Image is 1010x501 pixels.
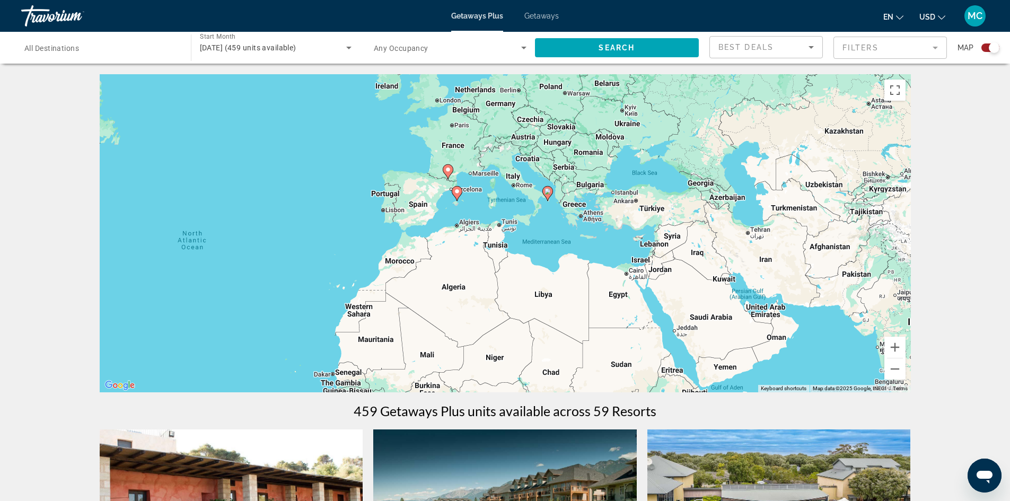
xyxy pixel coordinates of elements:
[968,459,1002,493] iframe: Button to launch messaging window
[919,9,945,24] button: Change currency
[24,44,79,52] span: All Destinations
[883,13,893,21] span: en
[883,9,903,24] button: Change language
[102,379,137,392] img: Google
[354,403,656,419] h1: 459 Getaways Plus units available across 59 Resorts
[718,43,774,51] span: Best Deals
[968,11,982,21] span: MC
[524,12,559,20] a: Getaways
[884,358,906,380] button: Zoom out
[961,5,989,27] button: User Menu
[893,385,908,391] a: Terms (opens in new tab)
[200,33,235,40] span: Start Month
[535,38,699,57] button: Search
[884,80,906,101] button: Toggle fullscreen view
[833,36,947,59] button: Filter
[761,385,806,392] button: Keyboard shortcuts
[718,41,814,54] mat-select: Sort by
[200,43,296,52] span: [DATE] (459 units available)
[451,12,503,20] a: Getaways Plus
[102,379,137,392] a: Open this area in Google Maps (opens a new window)
[599,43,635,52] span: Search
[21,2,127,30] a: Travorium
[374,44,428,52] span: Any Occupancy
[919,13,935,21] span: USD
[958,40,973,55] span: Map
[813,385,886,391] span: Map data ©2025 Google, INEGI
[884,337,906,358] button: Zoom in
